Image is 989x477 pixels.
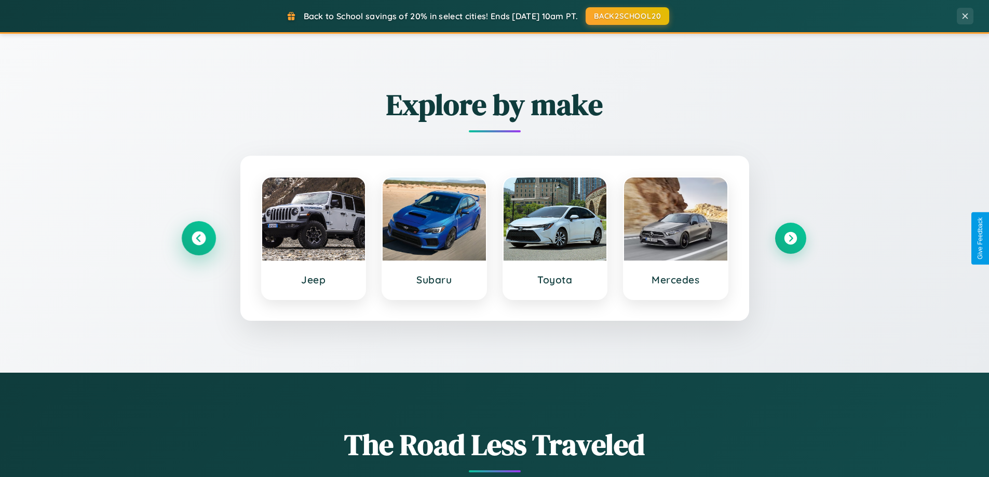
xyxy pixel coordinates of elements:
[183,425,806,465] h1: The Road Less Traveled
[514,274,597,286] h3: Toyota
[586,7,669,25] button: BACK2SCHOOL20
[634,274,717,286] h3: Mercedes
[183,85,806,125] h2: Explore by make
[304,11,578,21] span: Back to School savings of 20% in select cities! Ends [DATE] 10am PT.
[393,274,476,286] h3: Subaru
[273,274,355,286] h3: Jeep
[977,217,984,260] div: Give Feedback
